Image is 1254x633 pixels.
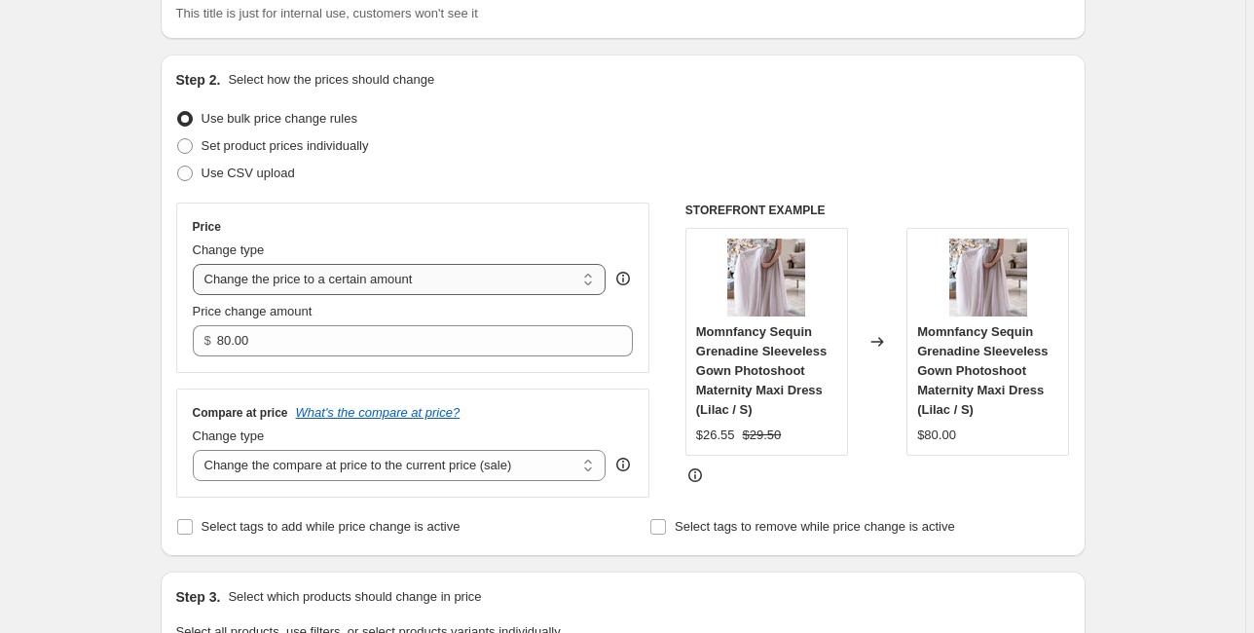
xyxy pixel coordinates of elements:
span: Use bulk price change rules [202,111,357,126]
div: $26.55 [696,426,735,445]
span: Price change amount [193,304,313,318]
span: Change type [193,428,265,443]
div: help [613,455,633,474]
h3: Compare at price [193,405,288,421]
p: Select which products should change in price [228,587,481,607]
h3: Price [193,219,221,235]
span: Momnfancy Sequin Grenadine Sleeveless Gown Photoshoot Maternity Maxi Dress (Lilac / S) [917,324,1048,417]
span: Set product prices individually [202,138,369,153]
button: What's the compare at price? [296,405,461,420]
span: Change type [193,242,265,257]
div: help [613,269,633,288]
input: 80.00 [217,325,604,356]
span: Select tags to remove while price change is active [675,519,955,534]
div: $80.00 [917,426,956,445]
span: Use CSV upload [202,166,295,180]
span: $ [204,333,211,348]
h6: STOREFRONT EXAMPLE [685,203,1070,218]
strike: $29.50 [743,426,782,445]
img: 10107522540-1_80x.jpg [949,239,1027,316]
h2: Step 2. [176,70,221,90]
span: Momnfancy Sequin Grenadine Sleeveless Gown Photoshoot Maternity Maxi Dress (Lilac / S) [696,324,827,417]
p: Select how the prices should change [228,70,434,90]
img: 10107522540-1_80x.jpg [727,239,805,316]
span: Select tags to add while price change is active [202,519,461,534]
span: This title is just for internal use, customers won't see it [176,6,478,20]
h2: Step 3. [176,587,221,607]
